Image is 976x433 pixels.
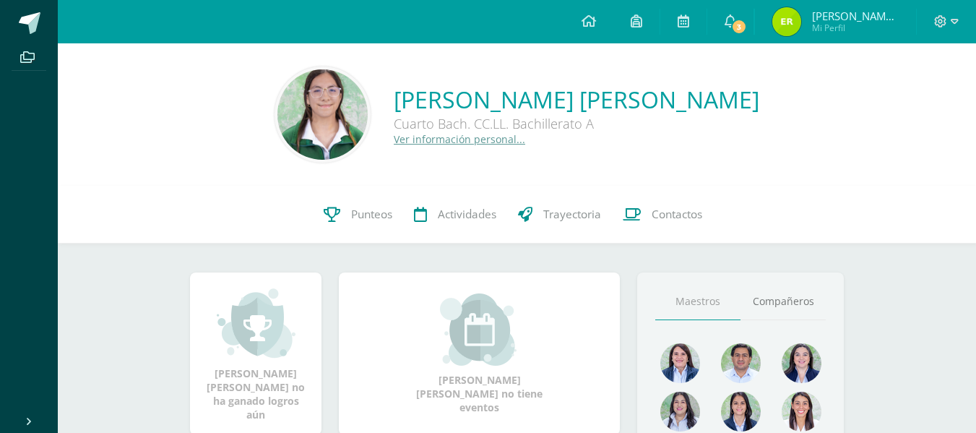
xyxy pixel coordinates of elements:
[612,186,713,244] a: Contactos
[507,186,612,244] a: Trayectoria
[812,22,899,34] span: Mi Perfil
[543,207,601,222] span: Trayectoria
[351,207,392,222] span: Punteos
[394,132,525,146] a: Ver información personal...
[277,69,368,160] img: dd8e2bff8f3d5d53cd7b4f8e1b77c128.png
[403,186,507,244] a: Actividades
[394,84,759,115] a: [PERSON_NAME] [PERSON_NAME]
[217,287,295,359] img: achievement_small.png
[782,343,821,383] img: 468d0cd9ecfcbce804e3ccd48d13f1ad.png
[730,19,746,35] span: 3
[721,392,761,432] img: d4e0c534ae446c0d00535d3bb96704e9.png
[407,293,552,414] div: [PERSON_NAME] [PERSON_NAME] no tiene eventos
[655,283,740,320] a: Maestros
[438,207,496,222] span: Actividades
[394,115,759,132] div: Cuarto Bach. CC.LL. Bachillerato A
[812,9,899,23] span: [PERSON_NAME] [PERSON_NAME]
[772,7,801,36] img: 0325c83014a08ebd632e9dbd983d4b0b.png
[740,283,826,320] a: Compañeros
[660,343,700,383] img: 4477f7ca9110c21fc6bc39c35d56baaa.png
[660,392,700,432] img: 1934cc27df4ca65fd091d7882280e9dd.png
[313,186,403,244] a: Punteos
[721,343,761,383] img: 1e7bfa517bf798cc96a9d855bf172288.png
[652,207,702,222] span: Contactos
[440,293,519,366] img: event_small.png
[782,392,821,432] img: 38d188cc98c34aa903096de2d1c9671e.png
[204,287,307,421] div: [PERSON_NAME] [PERSON_NAME] no ha ganado logros aún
